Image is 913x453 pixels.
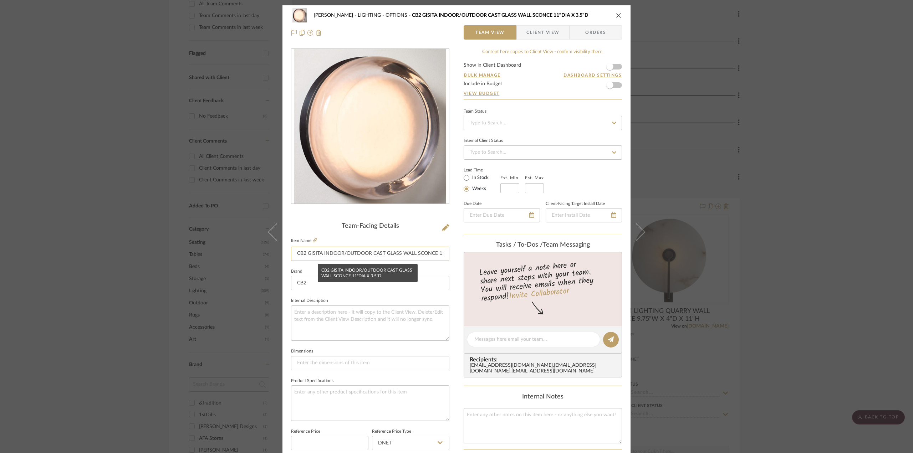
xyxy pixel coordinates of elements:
img: 67d52be0-69b4-40bb-a051-9b54a34f5c8b_436x436.jpg [294,49,446,204]
span: Tasks / To-Dos / [496,242,543,248]
button: Dashboard Settings [563,72,622,78]
label: Reference Price [291,430,320,433]
div: [EMAIL_ADDRESS][DOMAIN_NAME] , [EMAIL_ADDRESS][DOMAIN_NAME] , [EMAIL_ADDRESS][DOMAIN_NAME] [470,363,619,374]
div: Team-Facing Details [291,222,449,230]
label: Lead Time [464,167,500,173]
label: Weeks [471,186,486,192]
button: close [616,12,622,19]
label: Est. Min [500,175,519,180]
input: Enter Install Date [546,208,622,222]
label: Due Date [464,202,481,206]
span: Orders [577,25,614,40]
label: Brand [291,270,302,273]
span: CB2 GISITA INDOOR/OUTDOOR CAST GLASS WALL SCONCE 11"DIA X 3.5"D [412,13,588,18]
input: Enter Item Name [291,247,449,261]
span: Recipients: [470,356,619,363]
span: Client View [526,25,559,40]
div: team Messaging [464,241,622,249]
mat-radio-group: Select item type [464,173,500,193]
input: Enter Due Date [464,208,540,222]
label: In Stock [471,175,489,181]
span: LIGHTING - OPTIONS [358,13,412,18]
img: 67d52be0-69b4-40bb-a051-9b54a34f5c8b_48x40.jpg [291,8,308,22]
span: [PERSON_NAME] [314,13,358,18]
div: Leave yourself a note here or share next steps with your team. You will receive emails when they ... [463,257,623,305]
input: Type to Search… [464,116,622,130]
a: Invite Collaborator [509,285,570,303]
input: Enter the dimensions of this item [291,356,449,370]
label: Reference Price Type [372,430,411,433]
label: Dimensions [291,350,313,353]
span: Team View [475,25,505,40]
input: Type to Search… [464,145,622,160]
div: Internal Client Status [464,139,503,143]
label: Item Name [291,238,317,244]
a: View Budget [464,91,622,96]
div: Team Status [464,110,486,113]
label: Est. Max [525,175,544,180]
label: Client-Facing Target Install Date [546,202,605,206]
div: Internal Notes [464,393,622,401]
img: Remove from project [316,30,322,36]
input: Enter Brand [291,276,449,290]
div: Content here copies to Client View - confirm visibility there. [464,48,622,56]
label: Internal Description [291,299,328,303]
label: Product Specifications [291,379,333,383]
div: 0 [291,49,449,204]
button: Bulk Manage [464,72,501,78]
